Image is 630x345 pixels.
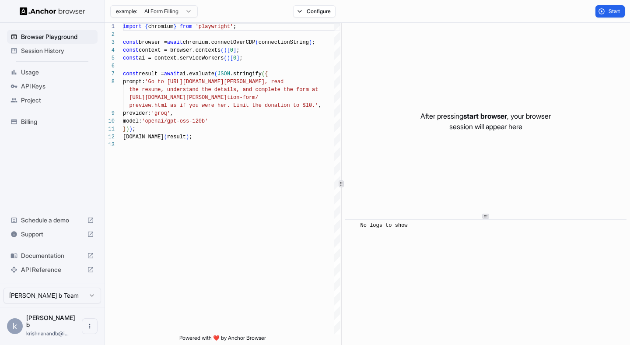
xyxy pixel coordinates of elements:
span: the resume, understand the details, and complete t [129,87,287,93]
div: Billing [7,115,98,129]
span: await [167,39,183,46]
span: tion-form/ [227,95,259,101]
span: await [164,71,180,77]
span: Documentation [21,251,84,260]
div: 12 [105,133,115,141]
span: ad [277,79,283,85]
div: Project [7,93,98,107]
span: ; [239,55,242,61]
span: 0 [233,55,236,61]
span: ​ [350,221,354,230]
span: ) [129,126,132,132]
div: 9 [105,109,115,117]
div: API Keys [7,79,98,93]
span: [URL][DOMAIN_NAME][PERSON_NAME] [129,95,227,101]
div: 1 [105,23,115,31]
span: chromium.connectOverCDP [183,39,255,46]
span: result = [139,71,164,77]
span: [ [227,47,230,53]
div: Usage [7,65,98,79]
span: ) [186,134,189,140]
span: ) [227,55,230,61]
div: 8 [105,78,115,86]
span: const [123,71,139,77]
span: 'groq' [151,110,170,116]
div: k [7,318,23,334]
div: 7 [105,70,115,78]
span: Session History [21,46,94,55]
span: ) [224,47,227,53]
span: context = browser.contexts [139,47,220,53]
div: Schedule a demo [7,213,98,227]
span: ( [214,71,217,77]
span: n to $10.' [287,102,318,109]
button: Configure [293,5,336,18]
span: start browser [463,112,507,120]
span: ( [224,55,227,61]
span: browser = [139,39,167,46]
span: 'playwright' [196,24,233,30]
span: provider: [123,110,151,116]
img: Anchor Logo [20,7,85,15]
span: ) [309,39,312,46]
div: 4 [105,46,115,54]
span: } [173,24,176,30]
span: Start [609,8,621,15]
span: Powered with ❤️ by Anchor Browser [179,334,266,345]
span: const [123,47,139,53]
div: Browser Playground [7,30,98,44]
div: 3 [105,39,115,46]
span: Schedule a demo [21,216,84,225]
span: he form at [287,87,318,93]
button: Open menu [82,318,98,334]
span: No logs to show [360,222,408,229]
span: ) [126,126,129,132]
div: 2 [105,31,115,39]
span: JSON [217,71,230,77]
div: API Reference [7,263,98,277]
span: ; [189,134,192,140]
button: Start [595,5,625,18]
span: [DOMAIN_NAME] [123,134,164,140]
span: ( [164,134,167,140]
span: const [123,39,139,46]
span: import [123,24,142,30]
div: 10 [105,117,115,125]
span: ( [262,71,265,77]
span: ; [236,47,239,53]
div: Support [7,227,98,241]
span: Browser Playground [21,32,94,41]
span: ; [133,126,136,132]
span: Project [21,96,94,105]
span: krishnanandb@imagineers.dev [26,330,69,337]
div: 13 [105,141,115,149]
span: Billing [21,117,94,126]
div: Session History [7,44,98,58]
span: krishnanand b [26,314,75,328]
span: ] [233,47,236,53]
span: [ [230,55,233,61]
span: ( [220,47,224,53]
span: API Reference [21,265,84,274]
div: 5 [105,54,115,62]
div: 6 [105,62,115,70]
span: chromium [148,24,174,30]
span: 'Go to [URL][DOMAIN_NAME][PERSON_NAME], re [145,79,277,85]
span: connectionString [259,39,309,46]
span: 0 [230,47,233,53]
span: { [145,24,148,30]
span: ; [233,24,236,30]
span: from [180,24,192,30]
span: ; [312,39,315,46]
span: , [170,110,173,116]
span: ( [255,39,258,46]
span: result [167,134,186,140]
span: model: [123,118,142,124]
span: } [123,126,126,132]
div: Documentation [7,249,98,263]
span: Usage [21,68,94,77]
span: const [123,55,139,61]
p: After pressing , your browser session will appear here [420,111,551,132]
span: preview.html as if you were her. Limit the donatio [129,102,287,109]
span: prompt: [123,79,145,85]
